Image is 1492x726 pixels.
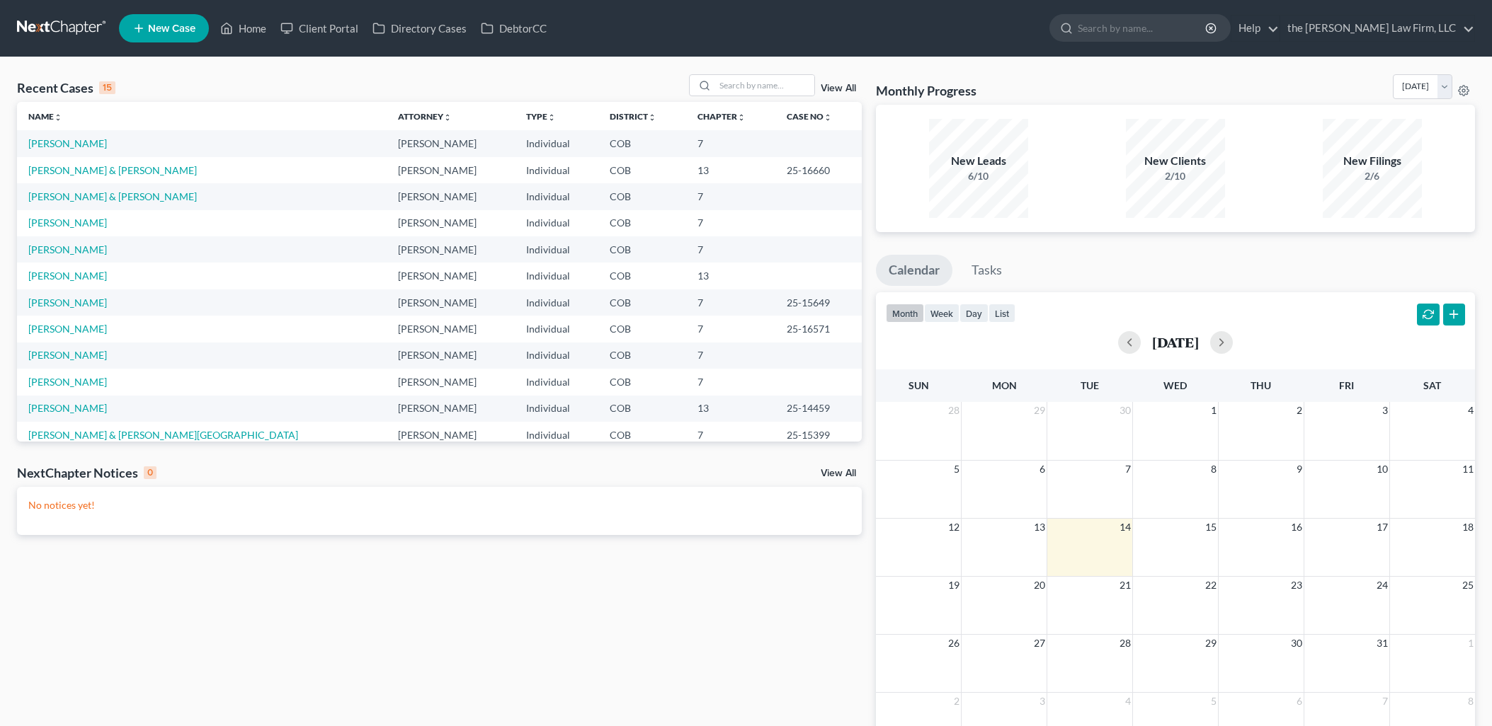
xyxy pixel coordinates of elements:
td: 7 [686,422,775,448]
td: COB [598,369,686,395]
button: week [924,304,959,323]
td: COB [598,342,686,369]
div: New Clients [1126,153,1225,169]
td: [PERSON_NAME] [387,316,515,342]
input: Search by name... [1078,15,1207,41]
div: 6/10 [929,169,1028,183]
span: Fri [1339,379,1354,391]
span: 22 [1204,577,1218,594]
span: 28 [1118,635,1132,652]
span: 4 [1124,693,1132,710]
h3: Monthly Progress [876,82,976,99]
span: 29 [1204,635,1218,652]
a: Client Portal [273,16,365,41]
span: 7 [1124,461,1132,478]
td: Individual [515,369,599,395]
span: 19 [947,577,961,594]
td: [PERSON_NAME] [387,183,515,209]
td: Individual [515,130,599,156]
span: 1 [1209,402,1218,419]
div: New Filings [1323,153,1422,169]
span: 2 [1295,402,1304,419]
span: 31 [1375,635,1389,652]
span: 3 [1381,402,1389,419]
a: Typeunfold_more [526,111,556,122]
td: COB [598,236,686,263]
span: 14 [1118,519,1132,536]
a: Attorneyunfold_more [398,111,452,122]
td: 13 [686,263,775,289]
i: unfold_more [54,113,62,122]
span: Mon [992,379,1017,391]
span: 8 [1467,693,1475,710]
td: [PERSON_NAME] [387,236,515,263]
a: [PERSON_NAME] [28,296,107,309]
td: COB [598,130,686,156]
a: Tasks [959,255,1015,286]
a: Districtunfold_more [610,111,656,122]
a: DebtorCC [474,16,554,41]
input: Search by name... [715,75,814,96]
span: Wed [1163,379,1187,391]
td: Individual [515,422,599,448]
td: Individual [515,157,599,183]
span: 5 [1209,693,1218,710]
span: 10 [1375,461,1389,478]
td: 7 [686,316,775,342]
a: the [PERSON_NAME] Law Firm, LLC [1280,16,1474,41]
td: Individual [515,210,599,236]
a: [PERSON_NAME] [28,270,107,282]
td: 13 [686,396,775,422]
td: COB [598,289,686,316]
a: Calendar [876,255,952,286]
td: Individual [515,263,599,289]
td: 25-16660 [775,157,861,183]
td: 7 [686,342,775,369]
span: 6 [1295,693,1304,710]
a: [PERSON_NAME] & [PERSON_NAME][GEOGRAPHIC_DATA] [28,429,298,441]
span: 17 [1375,519,1389,536]
a: Directory Cases [365,16,474,41]
span: 24 [1375,577,1389,594]
p: No notices yet! [28,498,850,512]
span: 27 [1032,635,1047,652]
td: 25-16571 [775,316,861,342]
i: unfold_more [443,113,452,122]
a: [PERSON_NAME] [28,323,107,335]
a: View All [821,83,856,93]
td: [PERSON_NAME] [387,369,515,395]
span: 29 [1032,402,1047,419]
span: 3 [1038,693,1047,710]
span: 1 [1467,635,1475,652]
span: Sat [1423,379,1441,391]
i: unfold_more [547,113,556,122]
a: View All [821,468,856,478]
span: Sun [909,379,929,391]
a: [PERSON_NAME] [28,402,107,414]
td: Individual [515,316,599,342]
span: 23 [1289,577,1304,594]
span: Thu [1251,379,1271,391]
td: 7 [686,183,775,209]
span: 30 [1289,635,1304,652]
div: 2/6 [1323,169,1422,183]
span: 11 [1461,461,1475,478]
h2: [DATE] [1152,335,1199,350]
div: 0 [144,466,156,479]
td: Individual [515,289,599,316]
span: 8 [1209,461,1218,478]
td: COB [598,157,686,183]
span: 21 [1118,577,1132,594]
td: Individual [515,396,599,422]
td: [PERSON_NAME] [387,157,515,183]
a: [PERSON_NAME] & [PERSON_NAME] [28,164,197,176]
span: 30 [1118,402,1132,419]
a: [PERSON_NAME] [28,137,107,149]
span: 6 [1038,461,1047,478]
a: Chapterunfold_more [697,111,746,122]
td: COB [598,396,686,422]
button: list [989,304,1015,323]
td: 7 [686,369,775,395]
td: [PERSON_NAME] [387,422,515,448]
td: [PERSON_NAME] [387,210,515,236]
